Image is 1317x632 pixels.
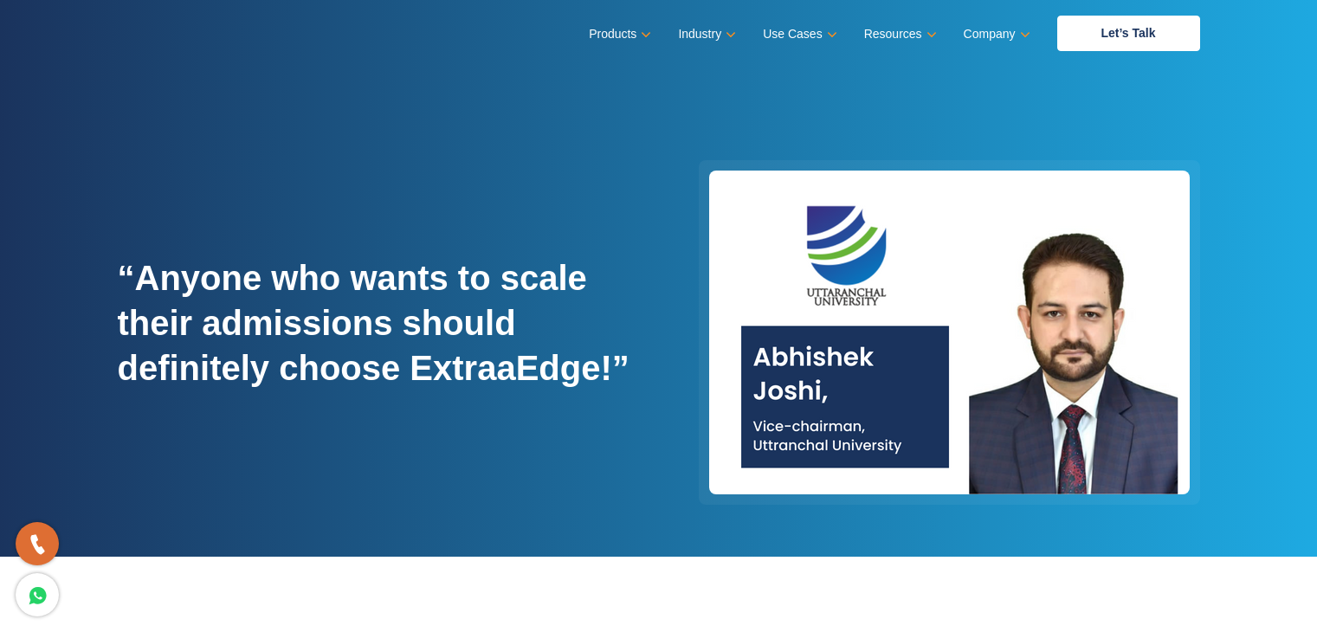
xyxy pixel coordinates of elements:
[763,22,833,47] a: Use Cases
[1057,16,1200,51] a: Let’s Talk
[864,22,933,47] a: Resources
[589,22,648,47] a: Products
[118,259,629,387] strong: “Anyone who wants to scale their admissions should definitely choose ExtraaEdge!”
[964,22,1027,47] a: Company
[678,22,733,47] a: Industry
